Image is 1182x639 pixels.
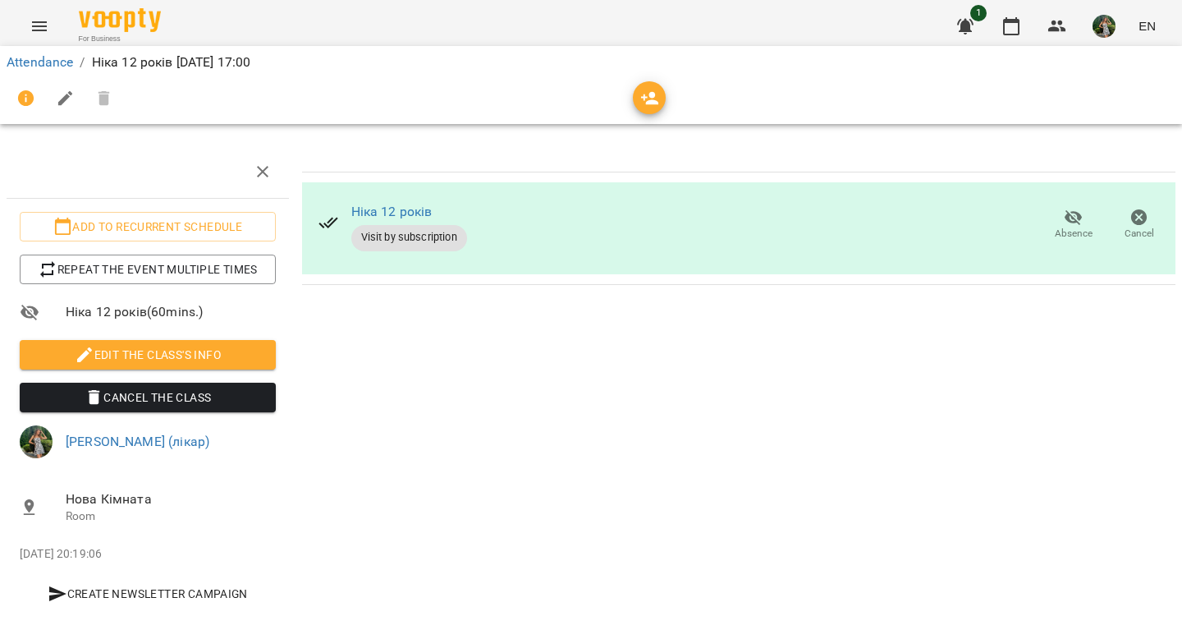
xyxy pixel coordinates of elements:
[79,8,161,32] img: Voopty Logo
[1125,227,1154,241] span: Cancel
[351,230,467,245] span: Visit by subscription
[20,255,276,284] button: Repeat the event multiple times
[33,217,263,237] span: Add to recurrent schedule
[20,546,276,563] p: [DATE] 20:19:06
[79,34,161,44] span: For Business
[26,584,269,604] span: Create Newsletter Campaign
[66,302,276,322] span: Ніка 12 років ( 60 mins. )
[66,508,276,525] p: Room
[33,345,263,365] span: Edit the class's Info
[20,7,59,46] button: Menu
[66,490,276,509] span: Нова Кімната
[1055,227,1093,241] span: Absence
[1093,15,1116,38] img: 37cdd469de536bb36379b41cc723a055.jpg
[20,212,276,241] button: Add to recurrent schedule
[20,340,276,370] button: Edit the class's Info
[1106,202,1172,248] button: Cancel
[1041,202,1106,248] button: Absence
[970,5,987,21] span: 1
[7,54,73,70] a: Attendance
[92,53,251,72] p: Ніка 12 років [DATE] 17:00
[20,425,53,458] img: 37cdd469de536bb36379b41cc723a055.jpg
[1132,11,1162,41] button: EN
[33,260,263,279] span: Repeat the event multiple times
[1138,17,1156,34] span: EN
[351,204,433,219] a: Ніка 12 років
[7,53,1175,72] nav: breadcrumb
[20,383,276,412] button: Cancel the class
[33,388,263,407] span: Cancel the class
[80,53,85,72] li: /
[66,434,209,449] a: [PERSON_NAME] (лікар)
[20,579,276,609] button: Create Newsletter Campaign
